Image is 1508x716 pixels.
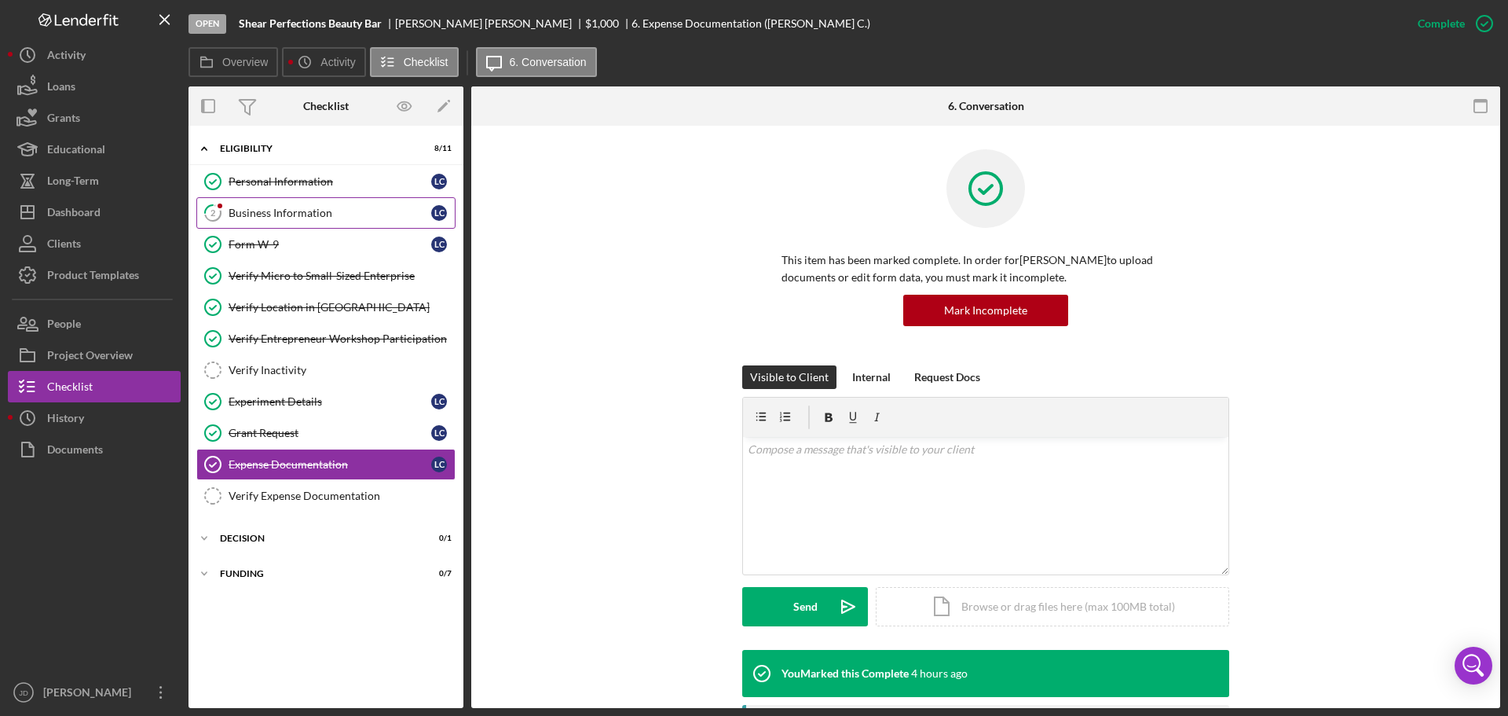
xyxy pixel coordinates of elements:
[220,144,412,153] div: ELIGIBILITY
[196,386,456,417] a: Experiment DetailsLC
[510,56,587,68] label: 6. Conversation
[1418,8,1465,39] div: Complete
[196,354,456,386] a: Verify Inactivity
[423,144,452,153] div: 8 / 11
[906,365,988,389] button: Request Docs
[229,427,431,439] div: Grant Request
[47,102,80,138] div: Grants
[229,301,455,314] div: Verify Location in [GEOGRAPHIC_DATA]
[8,165,181,196] button: Long-Term
[47,165,99,200] div: Long-Term
[742,587,868,626] button: Send
[47,196,101,232] div: Dashboard
[844,365,899,389] button: Internal
[47,71,75,106] div: Loans
[431,457,447,472] div: L C
[282,47,365,77] button: Activity
[196,323,456,354] a: Verify Entrepreneur Workshop Participation
[303,100,349,112] div: Checklist
[196,292,456,323] a: Verify Location in [GEOGRAPHIC_DATA]
[431,394,447,409] div: L C
[222,56,268,68] label: Overview
[8,371,181,402] button: Checklist
[423,534,452,543] div: 0 / 1
[476,47,597,77] button: 6. Conversation
[47,39,86,75] div: Activity
[395,17,585,30] div: [PERSON_NAME] [PERSON_NAME]
[196,229,456,260] a: Form W-9LC
[781,667,909,680] div: You Marked this Complete
[19,688,28,697] text: JD
[229,490,455,502] div: Verify Expense Documentation
[750,365,829,389] div: Visible to Client
[8,134,181,165] button: Educational
[8,39,181,71] button: Activity
[852,365,891,389] div: Internal
[781,252,1190,287] p: This item has been marked complete. In order for [PERSON_NAME] to upload documents or edit form d...
[188,47,278,77] button: Overview
[229,332,455,345] div: Verify Entrepreneur Workshop Participation
[239,17,382,30] b: Shear Perfections Beauty Bar
[948,100,1024,112] div: 6. Conversation
[320,56,355,68] label: Activity
[47,402,84,438] div: History
[431,174,447,189] div: L C
[8,434,181,465] button: Documents
[229,364,455,376] div: Verify Inactivity
[8,340,181,371] button: Project Overview
[220,534,412,543] div: Decision
[8,402,181,434] button: History
[8,308,181,340] button: People
[47,340,133,375] div: Project Overview
[914,365,980,389] div: Request Docs
[196,260,456,292] a: Verify Micro to Small-Sized Enterprise
[229,270,455,282] div: Verify Micro to Small-Sized Enterprise
[431,425,447,441] div: L C
[196,449,456,480] a: Expense DocumentationLC
[47,434,103,469] div: Documents
[631,17,870,30] div: 6. Expense Documentation ([PERSON_NAME] C.)
[742,365,836,389] button: Visible to Client
[1455,647,1492,685] div: Open Intercom Messenger
[8,196,181,228] button: Dashboard
[196,166,456,197] a: Personal InformationLC
[47,259,139,295] div: Product Templates
[911,667,968,680] time: 2025-09-23 14:01
[229,395,431,408] div: Experiment Details
[585,17,619,30] span: $1,000
[39,677,141,712] div: [PERSON_NAME]
[188,14,226,34] div: Open
[903,295,1068,326] button: Mark Incomplete
[47,134,105,169] div: Educational
[8,228,181,259] button: Clients
[944,295,1027,326] div: Mark Incomplete
[1402,8,1500,39] button: Complete
[196,417,456,449] a: Grant RequestLC
[229,458,431,471] div: Expense Documentation
[404,56,448,68] label: Checklist
[8,102,181,134] button: Grants
[229,238,431,251] div: Form W-9
[196,197,456,229] a: 2Business InformationLC
[196,480,456,512] a: Verify Expense Documentation
[8,259,181,291] button: Product Templates
[229,175,431,188] div: Personal Information
[431,237,447,252] div: L C
[8,71,181,102] a: Loans
[47,228,81,263] div: Clients
[47,371,93,406] div: Checklist
[220,569,412,578] div: FUNDING
[793,587,818,626] div: Send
